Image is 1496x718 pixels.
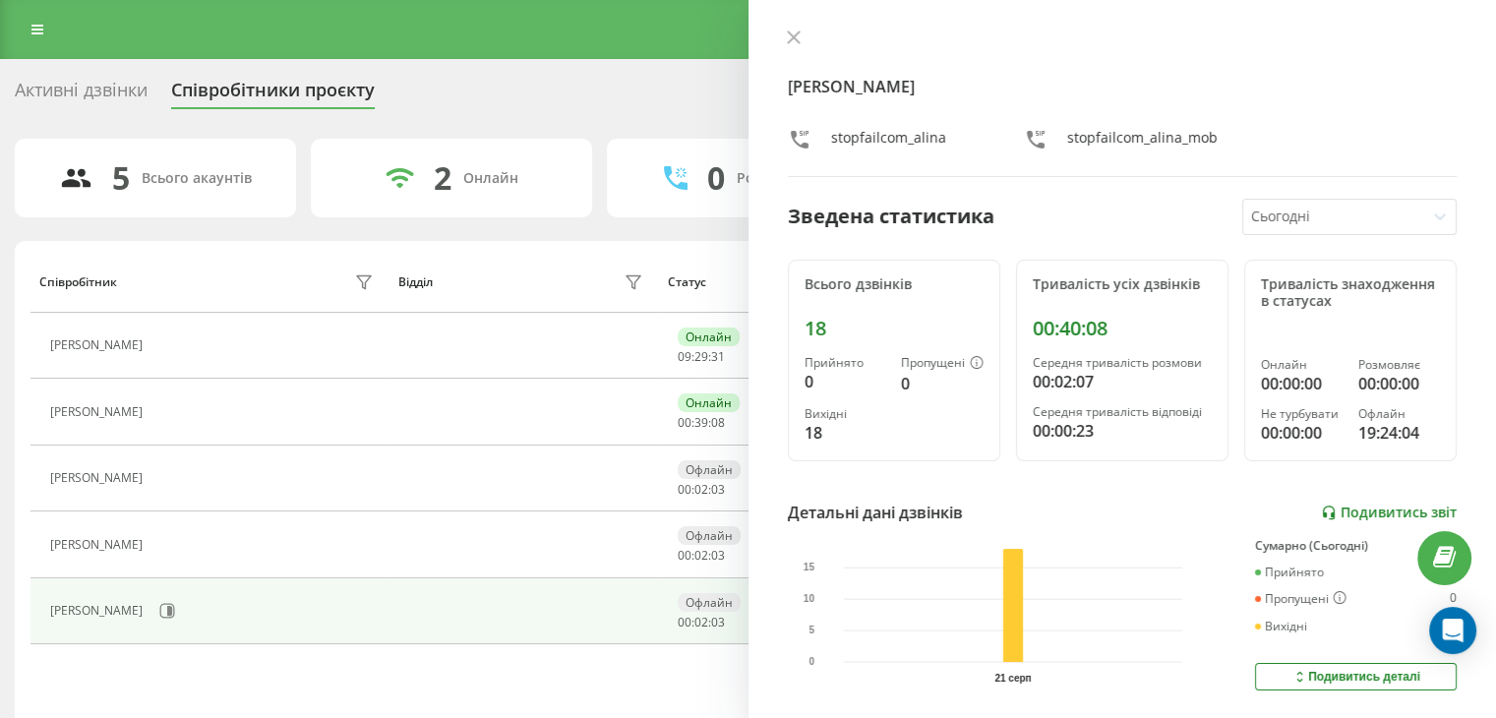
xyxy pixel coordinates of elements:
span: 00 [678,414,691,431]
span: 03 [711,481,725,498]
text: 15 [803,563,814,573]
div: stopfailcom_alina [831,128,946,156]
div: : : [678,483,725,497]
div: [PERSON_NAME] [50,405,148,419]
div: 18 [805,421,885,445]
div: Всього дзвінків [805,276,984,293]
div: Співробітник [39,275,117,289]
span: 02 [694,614,708,630]
a: Подивитись звіт [1321,505,1457,521]
div: 0 [1450,591,1457,607]
div: 5 [112,159,130,197]
div: 00:40:08 [1033,317,1212,340]
div: 0 [707,159,725,197]
span: 00 [678,481,691,498]
div: Подивитись деталі [1291,669,1420,685]
div: Онлайн [463,170,518,187]
span: 00 [678,614,691,630]
div: 00:00:23 [1033,419,1212,443]
div: Офлайн [678,526,741,545]
span: 39 [694,414,708,431]
div: 2 [434,159,451,197]
div: Детальні дані дзвінків [788,501,963,524]
div: [PERSON_NAME] [50,338,148,352]
div: Офлайн [678,460,741,479]
div: Пропущені [1255,591,1346,607]
div: Прийнято [805,356,885,370]
div: Онлайн [678,328,740,346]
span: 09 [678,348,691,365]
span: 29 [694,348,708,365]
div: Середня тривалість розмови [1033,356,1212,370]
div: Онлайн [678,393,740,412]
div: Активні дзвінки [15,80,148,110]
span: 02 [694,481,708,498]
span: 08 [711,414,725,431]
div: Вихідні [805,407,885,421]
div: 00:00:00 [1261,372,1343,395]
div: 18 [805,317,984,340]
div: Пропущені [901,356,984,372]
div: : : [678,549,725,563]
div: [PERSON_NAME] [50,604,148,618]
div: Прийнято [1255,566,1324,579]
div: 0 [901,372,984,395]
div: Співробітники проєкту [171,80,375,110]
text: 21 серп [994,673,1031,684]
text: 5 [808,626,814,636]
div: stopfailcom_alina_mob [1067,128,1218,156]
div: Розмовляє [1358,358,1440,372]
div: : : [678,416,725,430]
div: Тривалість знаходження в статусах [1261,276,1440,310]
div: Відділ [398,275,433,289]
div: Статус [668,275,706,289]
text: 10 [803,594,814,605]
span: 00 [678,547,691,564]
div: 00:00:00 [1358,372,1440,395]
div: 00:00:00 [1261,421,1343,445]
div: 0 [805,370,885,393]
text: 0 [808,657,814,668]
div: 19:24:04 [1358,421,1440,445]
button: Подивитись деталі [1255,663,1457,690]
div: Онлайн [1261,358,1343,372]
div: Офлайн [678,593,741,612]
div: Тривалість усіх дзвінків [1033,276,1212,293]
div: Всього акаунтів [142,170,252,187]
div: : : [678,350,725,364]
div: [PERSON_NAME] [50,538,148,552]
div: Не турбувати [1261,407,1343,421]
div: Сумарно (Сьогодні) [1255,539,1457,553]
span: 03 [711,547,725,564]
span: 02 [694,547,708,564]
span: 31 [711,348,725,365]
div: Open Intercom Messenger [1429,607,1476,654]
div: Офлайн [1358,407,1440,421]
div: Вихідні [1255,620,1307,633]
div: 00:02:07 [1033,370,1212,393]
div: Розмовляють [737,170,832,187]
div: : : [678,616,725,629]
div: Середня тривалість відповіді [1033,405,1212,419]
span: 03 [711,614,725,630]
div: [PERSON_NAME] [50,471,148,485]
h4: [PERSON_NAME] [788,75,1458,98]
div: Зведена статистика [788,202,994,231]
